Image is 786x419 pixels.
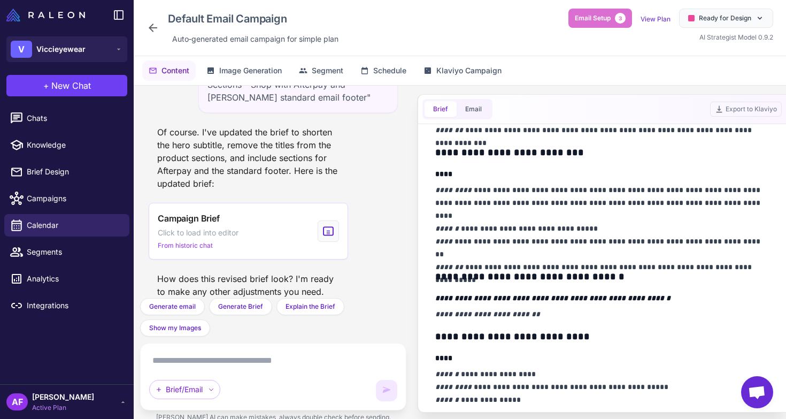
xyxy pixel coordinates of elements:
span: Auto‑generated email campaign for simple plan [172,33,338,45]
button: +New Chat [6,75,127,96]
span: Content [161,65,189,77]
div: How does this revised brief look? I'm ready to make any other adjustments you need. [149,268,348,302]
a: Open chat [741,376,773,408]
button: Klaviyo Campaign [417,60,508,81]
span: Klaviyo Campaign [436,65,502,77]
span: From historic chat [158,241,213,250]
span: + [43,79,49,92]
button: Show my Images [140,319,210,337]
a: Segments [4,241,129,263]
div: Of course. I've updated the brief to shorten the hero subtitle, remove the titles from the produc... [149,121,348,194]
a: Integrations [4,294,129,317]
span: Campaigns [27,193,121,204]
a: Calendar [4,214,129,237]
a: View Plan [641,15,671,23]
span: Ready for Design [699,13,751,23]
span: Chats [27,112,121,124]
span: Campaign Brief [158,212,220,225]
button: Content [142,60,196,81]
a: Analytics [4,268,129,290]
span: Segment [312,65,343,77]
div: V [11,41,32,58]
div: Click to edit campaign name [164,9,343,29]
span: Viccieyewear [36,43,86,55]
span: Knowledge [27,139,121,151]
button: Explain the Brief [276,298,344,315]
a: Raleon Logo [6,9,89,21]
button: Brief [425,101,457,117]
span: Show my Images [149,323,201,333]
span: 3 [615,13,626,24]
span: AI Strategist Model 0.9.2 [699,33,773,41]
span: [PERSON_NAME] [32,391,94,403]
span: Segments [27,246,121,258]
button: Schedule [354,60,413,81]
img: Raleon Logo [6,9,85,21]
span: Brief Design [27,166,121,178]
a: Campaigns [4,187,129,210]
button: Generate email [140,298,205,315]
span: Analytics [27,273,121,285]
span: Generate email [149,302,196,311]
span: Email Setup [575,13,611,23]
button: VViccieyewear [6,36,127,62]
button: Generate Brief [209,298,272,315]
span: Generate Brief [218,302,263,311]
button: Email Setup3 [568,9,632,28]
span: Active Plan [32,403,94,413]
div: Click to edit description [168,31,343,47]
button: Segment [292,60,350,81]
div: Brief/Email [149,380,220,399]
button: Email [457,101,490,117]
span: Click to load into editor [158,227,238,239]
span: Integrations [27,300,121,311]
div: AF [6,393,28,410]
span: Image Generation [219,65,282,77]
span: Schedule [373,65,406,77]
button: Image Generation [200,60,288,81]
span: New Chat [51,79,91,92]
button: Export to Klaviyo [710,102,782,117]
a: Knowledge [4,134,129,156]
span: Calendar [27,219,121,231]
a: Chats [4,107,129,129]
span: Explain the Brief [286,302,335,311]
a: Brief Design [4,161,129,183]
